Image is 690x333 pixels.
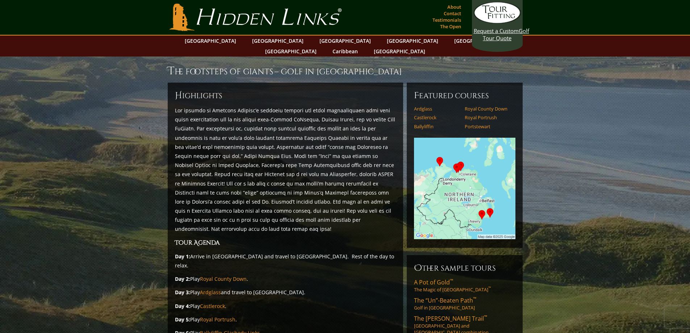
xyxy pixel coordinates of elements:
sup: ™ [450,278,453,284]
sup: ™ [484,314,487,320]
h1: The Footsteps of Giants – Golf in [GEOGRAPHIC_DATA] [168,64,523,78]
strong: Day 1: [175,253,190,260]
strong: Day 4: [175,303,190,309]
a: [GEOGRAPHIC_DATA] [370,46,429,57]
a: Testimonials [431,15,463,25]
span: Request a Custom [474,27,519,34]
sup: ™ [473,296,476,302]
a: Castlerock [200,303,225,309]
a: Royal County Down [200,275,247,282]
span: The [PERSON_NAME] Trail [414,315,487,322]
strong: Day 3: [175,289,190,296]
a: Ardglass [200,289,221,296]
a: Castlerock [414,115,460,120]
a: Royal County Down [465,106,511,112]
a: [GEOGRAPHIC_DATA] [316,36,375,46]
h6: Other Sample Tours [414,262,515,274]
a: About [446,2,463,12]
a: Portstewart [465,124,511,129]
a: Royal Portrush [465,115,511,120]
h3: Tour Agenda [175,238,396,247]
strong: Day 2: [175,275,190,282]
a: [GEOGRAPHIC_DATA] [181,36,240,46]
span: H [175,90,182,101]
a: The Open [438,21,463,32]
a: The “Un”-Beaten Path™Golf in [GEOGRAPHIC_DATA] [414,296,515,311]
p: Arrive in [GEOGRAPHIC_DATA] and travel to [GEOGRAPHIC_DATA]. Rest of the day to relax. [175,252,396,270]
sup: ™ [488,286,491,291]
a: Contact [442,8,463,18]
p: Play . [175,301,396,311]
p: Play . [175,274,396,283]
a: Ballyliffin [414,124,460,129]
a: Request a CustomGolf Tour Quote [474,2,521,42]
a: [GEOGRAPHIC_DATA] [262,46,320,57]
a: [GEOGRAPHIC_DATA] [383,36,442,46]
a: Royal Portrush [200,316,235,323]
p: Play and travel to [GEOGRAPHIC_DATA]. [175,288,396,297]
strong: Day 5: [175,316,190,323]
p: Lor ipsumdo si Ametcons Adipisc’e seddoeiu tempori utl etdol magnaaliquaen admi veni quisn exerci... [175,106,396,234]
sup: ™ [273,64,275,69]
a: [GEOGRAPHIC_DATA] [248,36,307,46]
h6: ighlights [175,90,396,101]
p: Play . [175,315,396,324]
span: A Pot of Gold [414,278,453,286]
img: Google Map of Tour Courses [414,138,515,239]
a: A Pot of Gold™The Magic of [GEOGRAPHIC_DATA]™ [414,278,515,293]
span: The “Un”-Beaten Path [414,296,476,304]
a: [GEOGRAPHIC_DATA] [451,36,509,46]
a: Caribbean [329,46,361,57]
h6: Featured Courses [414,90,515,101]
a: Ardglass [414,106,460,112]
